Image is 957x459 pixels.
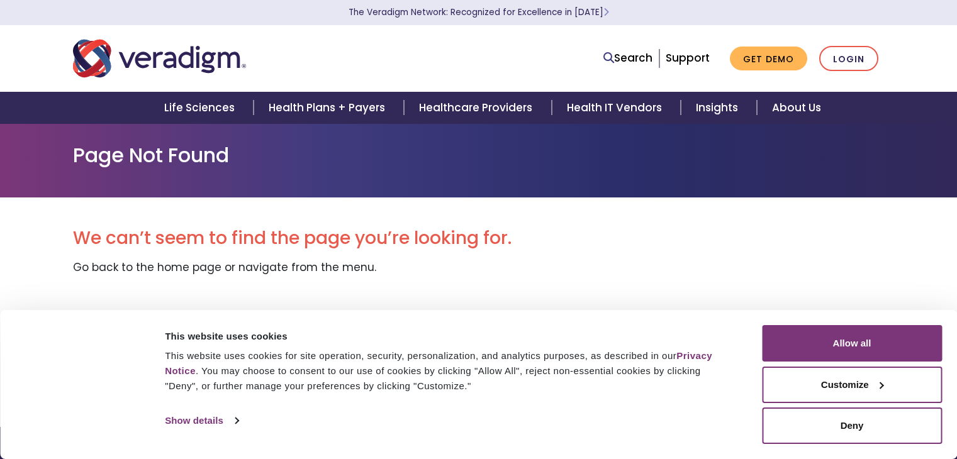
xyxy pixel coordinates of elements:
[762,325,942,362] button: Allow all
[165,411,238,430] a: Show details
[730,47,807,71] a: Get Demo
[165,329,734,344] div: This website uses cookies
[349,6,609,18] a: The Veradigm Network: Recognized for Excellence in [DATE]Learn More
[603,50,652,67] a: Search
[819,46,878,72] a: Login
[254,92,404,124] a: Health Plans + Payers
[149,92,254,124] a: Life Sciences
[73,143,885,167] h1: Page Not Found
[762,367,942,403] button: Customize
[552,92,681,124] a: Health IT Vendors
[73,38,246,79] img: Veradigm logo
[165,348,734,394] div: This website uses cookies for site operation, security, personalization, and analytics purposes, ...
[603,6,609,18] span: Learn More
[757,92,836,124] a: About Us
[666,50,710,65] a: Support
[404,92,551,124] a: Healthcare Providers
[681,92,757,124] a: Insights
[762,407,942,444] button: Deny
[73,228,885,249] h2: We can’t seem to find the page you’re looking for.
[73,259,885,276] p: Go back to the home page or navigate from the menu.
